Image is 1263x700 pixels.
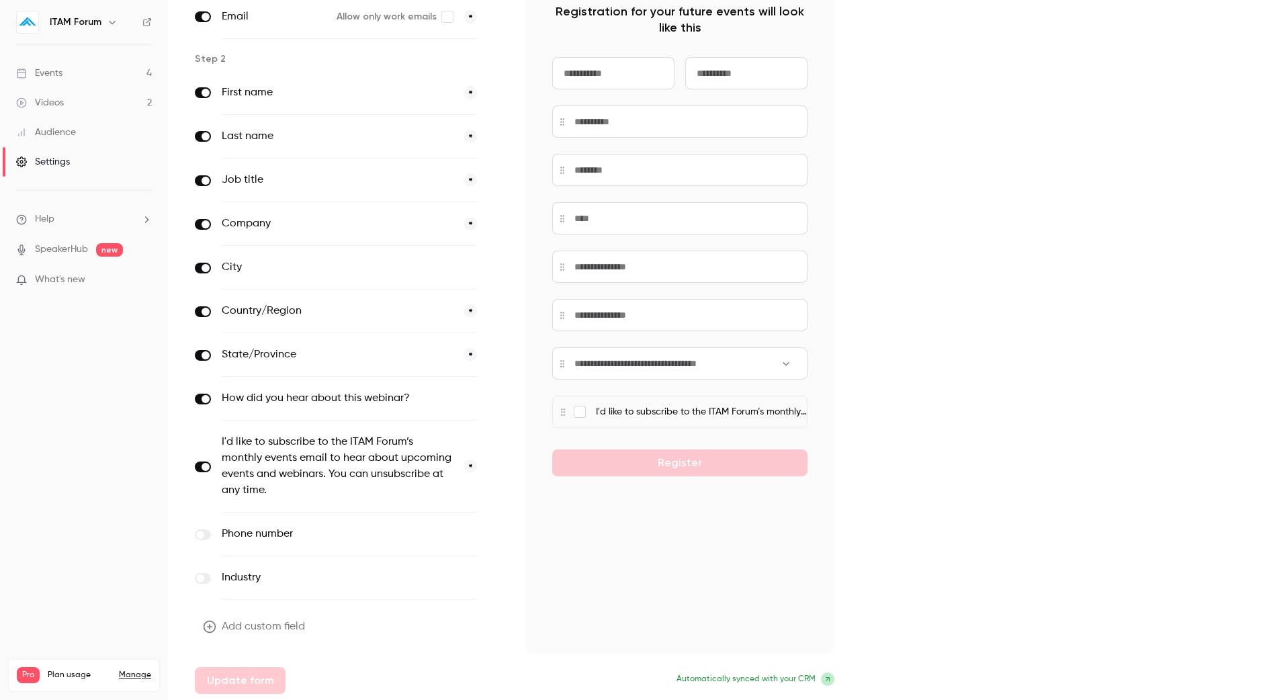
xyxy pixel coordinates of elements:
[337,10,453,24] label: Allow only work emails
[17,11,38,33] img: ITAM Forum
[16,155,70,169] div: Settings
[50,15,101,29] h6: ITAM Forum
[16,212,152,226] li: help-dropdown-opener
[552,3,808,36] p: Registration for your future events will look like this
[16,96,64,110] div: Videos
[222,9,326,25] label: Email
[222,570,421,586] label: Industry
[222,303,453,319] label: Country/Region
[222,526,421,542] label: Phone number
[17,667,40,683] span: Pro
[222,434,453,498] label: I'd like to subscribe to the ITAM Forum’s monthly events email to hear about upcoming events and ...
[195,52,504,66] p: Step 2
[677,673,816,685] span: Automatically synced with your CRM
[222,259,421,275] label: City
[136,274,152,286] iframe: Noticeable Trigger
[222,390,421,406] label: How did you hear about this webinar?
[222,347,453,363] label: State/Province
[222,216,453,232] label: Company
[16,67,62,80] div: Events
[35,212,54,226] span: Help
[96,243,123,257] span: new
[596,405,807,419] p: I'd like to subscribe to the ITAM Forum’s monthly events email to hear about upcoming events and ...
[16,126,76,139] div: Audience
[48,670,111,681] span: Plan usage
[119,670,151,681] a: Manage
[222,172,453,188] label: Job title
[222,128,453,144] label: Last name
[195,613,316,640] button: Add custom field
[222,85,453,101] label: First name
[35,243,88,257] a: SpeakerHub
[35,273,85,287] span: What's new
